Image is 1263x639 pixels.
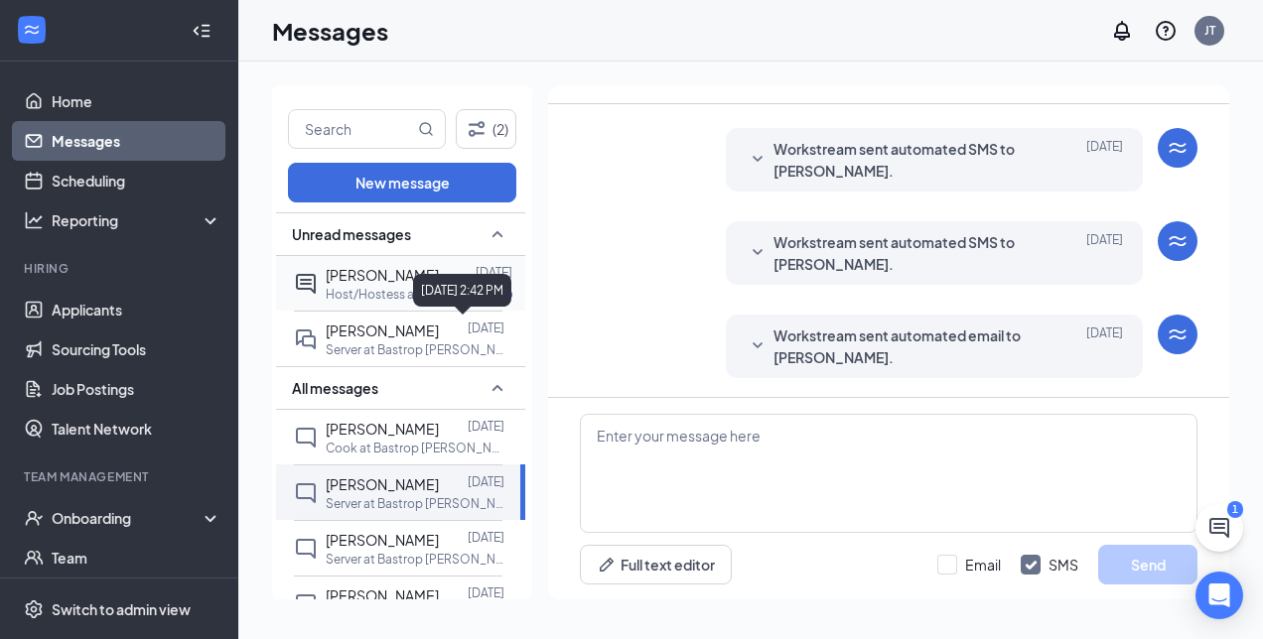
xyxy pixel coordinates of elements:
[192,21,211,41] svg: Collapse
[294,327,318,351] svg: DoubleChat
[1195,572,1243,619] div: Open Intercom Messenger
[486,222,509,246] svg: SmallChevronUp
[468,319,504,336] p: [DATE]
[1086,138,1123,182] span: [DATE]
[468,418,504,435] p: [DATE]
[1098,545,1197,584] button: Send
[1166,322,1190,346] svg: WorkstreamLogo
[326,475,439,493] span: [PERSON_NAME]
[773,138,1034,182] span: Workstream sent automated SMS to [PERSON_NAME].
[52,210,222,230] div: Reporting
[292,224,411,244] span: Unread messages
[1195,504,1243,552] button: ChatActive
[468,473,504,490] p: [DATE]
[52,369,221,409] a: Job Postings
[597,555,617,575] svg: Pen
[24,599,44,619] svg: Settings
[326,440,504,456] p: Cook at Bastrop [PERSON_NAME]
[456,109,516,149] button: Filter (2)
[292,378,378,398] span: All messages
[52,599,191,619] div: Switch to admin view
[294,481,318,505] svg: ChatInactive
[52,81,221,121] a: Home
[465,117,489,141] svg: Filter
[326,341,504,358] p: Server at Bastrop [PERSON_NAME]
[326,286,504,303] p: Host/Hostess at [GEOGRAPHIC_DATA] [PERSON_NAME]
[1227,501,1243,518] div: 1
[52,409,221,448] a: Talent Network
[24,260,217,277] div: Hiring
[24,468,217,485] div: Team Management
[773,231,1034,275] span: Workstream sent automated SMS to [PERSON_NAME].
[580,545,732,584] button: Full text editorPen
[486,376,509,400] svg: SmallChevronUp
[22,20,42,40] svg: WorkstreamLogo
[294,426,318,449] svg: ChatInactive
[1204,22,1215,39] div: JT
[1086,231,1123,275] span: [DATE]
[52,121,221,161] a: Messages
[326,420,439,438] span: [PERSON_NAME]
[1154,19,1178,43] svg: QuestionInfo
[326,266,439,284] span: [PERSON_NAME]
[326,551,504,568] p: Server at Bastrop [PERSON_NAME]
[294,537,318,561] svg: ChatInactive
[413,274,511,307] div: [DATE] 2:42 PM
[1166,136,1190,160] svg: WorkstreamLogo
[468,529,504,546] p: [DATE]
[1207,516,1231,540] svg: ChatActive
[1086,324,1123,368] span: [DATE]
[272,14,388,48] h1: Messages
[468,584,504,601] p: [DATE]
[294,592,318,616] svg: ChatInactive
[746,148,770,172] svg: SmallChevronDown
[773,324,1034,368] span: Workstream sent automated email to [PERSON_NAME].
[746,334,770,358] svg: SmallChevronDown
[294,272,318,296] svg: ActiveChat
[418,121,434,137] svg: MagnifyingGlass
[289,110,414,148] input: Search
[52,161,221,200] a: Scheduling
[52,329,221,369] a: Sourcing Tools
[24,210,44,230] svg: Analysis
[326,321,439,339] span: [PERSON_NAME]
[326,586,439,604] span: [PERSON_NAME]
[52,508,205,528] div: Onboarding
[476,264,512,281] p: [DATE]
[24,508,44,528] svg: UserCheck
[1166,229,1190,253] svg: WorkstreamLogo
[326,495,504,512] p: Server at Bastrop [PERSON_NAME]
[288,163,516,202] button: New message
[52,290,221,329] a: Applicants
[1110,19,1134,43] svg: Notifications
[52,538,221,577] a: Team
[746,241,770,265] svg: SmallChevronDown
[326,531,439,549] span: [PERSON_NAME]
